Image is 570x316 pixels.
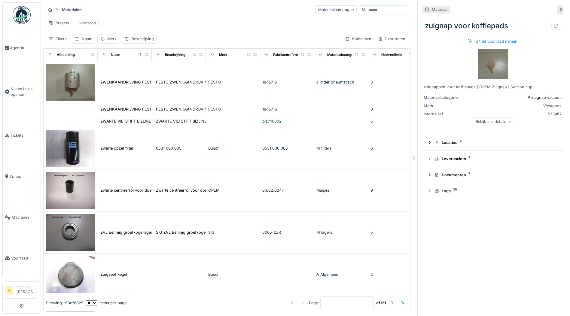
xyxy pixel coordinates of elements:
[46,300,84,306] div: Showing 1 - 50 of 6029
[17,284,38,297] li: [PERSON_NAME]
[376,300,386,306] strong: of 121
[156,187,232,193] div: Zwarte centreerrol voor doseerunit Opem
[17,284,38,289] div: Technicus
[156,145,181,151] div: 0531 000 005
[11,86,38,97] span: Nieuw ticket openen
[370,145,420,151] div: 6
[208,272,258,277] div: Busch
[424,84,562,90] div: zuignappen voor koffiepads | OPEM Zuignap | Suction cup
[82,36,92,42] div: Naam
[208,106,258,112] div: FESTO
[46,256,95,293] img: Zuigzeef kegel
[273,52,304,57] div: Fabrikantreferentie
[262,187,312,193] div: 6.682.0247
[316,79,366,85] div: cilinder pneumatisch
[370,106,420,112] div: 0
[100,272,127,277] div: Zuigzeef kegel
[79,20,96,26] div: voorraad
[165,52,185,57] div: Beschrijving
[208,229,258,235] div: SIG
[473,117,515,126] div: Bekijk alle details
[3,115,41,156] a: Tickets
[208,145,258,151] div: Busch
[156,79,255,85] div: FESTO ZWENKAANDRIJVING DRVS-25-90-P 1845716
[3,197,41,238] a: Machines
[424,111,469,117] div: Interne ref.
[434,188,556,194] div: Logs
[262,229,312,235] div: 6005-2ZR
[316,187,366,193] div: Masjes
[100,187,176,193] div: Zwarte centreerrol voor doseerunit Opem
[3,27,41,68] a: Agenda
[370,229,420,235] div: 5
[46,35,69,43] div: Filters
[370,272,420,277] div: 2
[424,103,469,109] div: Merk
[370,118,420,124] div: 5
[309,300,318,306] div: Page
[3,68,41,115] a: Nieuw ticket openen
[100,229,172,235] div: ZVL Eenrijig groefkogellager 6005-2ZR
[100,145,133,151] div: Zwarte opzet filter
[46,172,95,209] img: Zwarte centreerrol voor doseerunit Opem
[12,214,38,220] span: Machines
[208,79,258,85] div: FESTO
[46,214,95,251] img: ZVL Eenrijig groefkogellager 6005-2ZR
[3,156,41,197] a: Zones
[434,140,556,145] div: Locaties
[370,187,420,193] div: 9
[5,286,14,295] li: IK
[315,5,357,14] div: Materiaalaanvragen
[425,153,560,164] summary: Leveranciers1
[316,229,366,235] div: M lagers
[100,106,184,112] div: ZWENKAANDRIJVING FESTO DRVS-25-90-P
[156,229,246,235] div: SIG ZVL Eenrijig groefkogellager 6005-2ZR gro...
[425,186,560,197] summary: Logs29
[107,36,117,42] div: Merk
[466,37,520,45] div: Uit de voorraad nemen
[434,172,556,178] div: Documenten
[422,18,563,34] div: zuignap voor koffiepads
[478,49,508,79] img: zuignap voor koffiepads
[57,52,75,57] div: Afbeelding
[10,45,38,51] span: Agenda
[5,284,38,299] a: IK Technicus[PERSON_NAME]
[132,36,154,42] div: Beschrijving
[11,255,38,261] span: Voorraad
[262,118,312,124] div: biz740002
[86,300,126,306] div: items per page
[3,238,41,279] a: Voorraad
[13,6,31,24] img: Badge_color-CXgf-gQk.svg
[46,64,95,101] img: ZWENKAANDRIJVING FESTO DRVS-25-90-P
[156,106,255,112] div: FESTO ZWENKAANDRIJVING DRVS-25-90-P 1845716
[342,35,374,43] div: Kolommen
[375,35,408,43] div: Exporteren
[46,19,72,27] div: Presets
[316,272,366,277] div: A Algemeen
[471,103,562,109] div: Vacuparts
[208,187,258,193] div: OPEM
[425,169,560,181] summary: Documenten1
[46,130,95,167] img: Zwarte opzet filter
[262,145,312,151] div: 0531 000 005
[100,118,151,124] div: ZWARTE VILTSTIFT BIZLINE
[59,7,84,13] strong: Materialen
[425,137,560,148] summary: Locaties2
[327,52,358,57] div: Materiaalcategorie
[219,52,227,57] div: Merk
[370,79,420,85] div: 3
[471,111,562,117] div: 523467
[434,156,556,162] div: Leveranciers
[262,79,312,85] div: 1845716
[381,52,402,57] div: Hoeveelheid
[10,174,38,179] span: Zones
[100,79,184,85] div: ZWENKAANDRIJVING FESTO DRVS-25-90-P
[424,95,469,100] div: Materiaalcategorie
[432,7,448,12] div: Materiaal
[156,118,207,124] div: ZWARTE VILTSTIFT BIZLINE
[11,132,38,138] span: Tickets
[316,145,366,151] div: M filters
[262,106,312,112] div: 1845716
[471,95,562,100] div: P zuignap vacuum
[111,52,120,57] div: Naam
